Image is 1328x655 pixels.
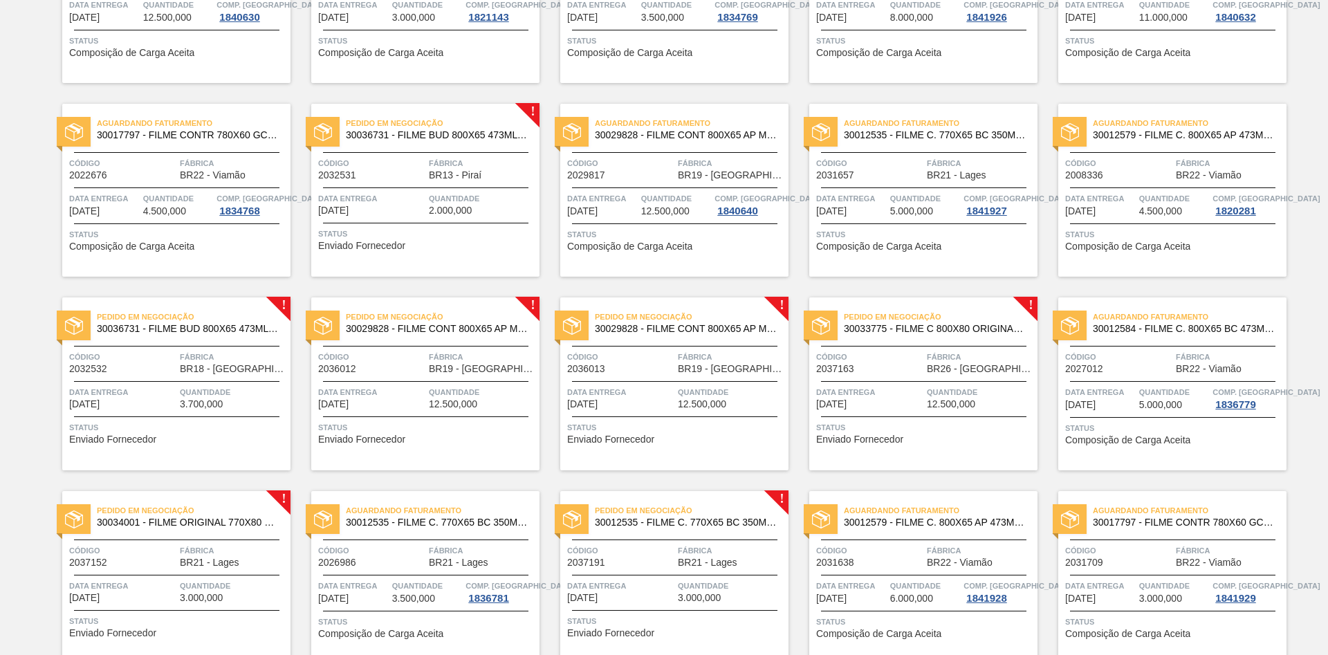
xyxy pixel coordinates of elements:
[180,170,246,181] span: BR22 - Viamão
[1139,579,1210,593] span: Quantidade
[1065,544,1172,557] span: Código
[1093,116,1286,130] span: Aguardando Faturamento
[678,156,785,170] span: Fábrica
[563,317,581,335] img: status
[314,510,332,528] img: status
[216,12,262,23] div: 1840630
[41,104,290,277] a: statusAguardando Faturamento30017797 - FILME CONTR 780X60 GCA ZERO 350ML NIV22Código2022676Fábric...
[318,557,356,568] span: 2026986
[567,579,674,593] span: Data entrega
[1139,12,1188,23] span: 11.000,000
[1065,206,1096,216] span: 22/10/2025
[927,399,975,409] span: 12.500,000
[318,227,536,241] span: Status
[678,593,721,603] span: 3.000,000
[1065,579,1136,593] span: Data entrega
[714,205,760,216] div: 1840640
[927,170,986,181] span: BR21 - Lages
[180,156,287,170] span: Fábrica
[567,192,638,205] span: Data entrega
[963,579,1071,593] span: Comp. Carga
[1139,385,1210,399] span: Quantidade
[69,156,176,170] span: Código
[290,297,539,470] a: !statusPedido em Negociação30029828 - FILME CONT 800X65 AP MP 473 C12 429Código2036012FábricaBR19...
[65,317,83,335] img: status
[567,399,598,409] span: 24/10/2025
[429,350,536,364] span: Fábrica
[69,241,194,252] span: Composição de Carga Aceita
[429,364,536,374] span: BR19 - Nova Rio
[844,504,1037,517] span: Aguardando Faturamento
[1065,170,1103,181] span: 2008336
[429,385,536,399] span: Quantidade
[180,593,223,603] span: 3.000,000
[816,629,941,639] span: Composição de Carga Aceita
[890,593,933,604] span: 6.000,000
[567,385,674,399] span: Data entrega
[788,104,1037,277] a: statusAguardando Faturamento30012535 - FILME C. 770X65 BC 350ML C12 429Código2031657FábricaBR21 -...
[1065,12,1096,23] span: 17/10/2025
[69,399,100,409] span: 22/10/2025
[1065,228,1283,241] span: Status
[812,123,830,141] img: status
[890,12,933,23] span: 8.000,000
[890,192,961,205] span: Quantidade
[567,170,605,181] span: 2029817
[1061,317,1079,335] img: status
[1212,205,1258,216] div: 1820281
[844,310,1037,324] span: Pedido em Negociação
[429,156,536,170] span: Fábrica
[1061,510,1079,528] img: status
[816,593,847,604] span: 15/11/2025
[346,517,528,528] span: 30012535 - FILME C. 770X65 BC 350ML C12 429
[1212,579,1283,604] a: Comp. [GEOGRAPHIC_DATA]1841929
[678,364,785,374] span: BR19 - Nova Rio
[567,228,785,241] span: Status
[678,544,785,557] span: Fábrica
[65,510,83,528] img: status
[714,192,785,216] a: Comp. [GEOGRAPHIC_DATA]1840640
[678,350,785,364] span: Fábrica
[392,579,463,593] span: Quantidade
[816,434,903,445] span: Enviado Fornecedor
[567,241,692,252] span: Composição de Carga Aceita
[714,192,822,205] span: Comp. Carga
[318,48,443,58] span: Composição de Carga Aceita
[290,104,539,277] a: !statusPedido em Negociação30036731 - FILME BUD 800X65 473ML MP C12Código2032531FábricaBR13 - Pir...
[318,629,443,639] span: Composição de Carga Aceita
[69,170,107,181] span: 2022676
[816,385,923,399] span: Data entrega
[318,544,425,557] span: Código
[890,206,933,216] span: 5.000,000
[890,579,961,593] span: Quantidade
[812,317,830,335] img: status
[216,205,262,216] div: 1834768
[1176,350,1283,364] span: Fábrica
[97,324,279,334] span: 30036731 - FILME BUD 800X65 473ML MP C12
[567,34,785,48] span: Status
[927,544,1034,557] span: Fábrica
[97,130,279,140] span: 30017797 - FILME CONTR 780X60 GCA ZERO 350ML NIV22
[1212,593,1258,604] div: 1841929
[1065,557,1103,568] span: 2031709
[816,579,887,593] span: Data entrega
[844,130,1026,140] span: 30012535 - FILME C. 770X65 BC 350ML C12 429
[927,557,993,568] span: BR22 - Viamão
[429,557,488,568] span: BR21 - Lages
[180,364,287,374] span: BR18 - Pernambuco
[318,156,425,170] span: Código
[567,628,654,638] span: Enviado Fornecedor
[595,116,788,130] span: Aguardando Faturamento
[69,385,176,399] span: Data entrega
[567,434,654,445] span: Enviado Fornecedor
[318,434,405,445] span: Enviado Fornecedor
[641,12,684,23] span: 3.500,000
[41,297,290,470] a: !statusPedido em Negociação30036731 - FILME BUD 800X65 473ML MP C12Código2032532FábricaBR18 - [GE...
[816,399,847,409] span: 29/10/2025
[1065,435,1190,445] span: Composição de Carga Aceita
[429,544,536,557] span: Fábrica
[216,192,324,205] span: Comp. Carga
[1037,104,1286,277] a: statusAguardando Faturamento30012579 - FILME C. 800X65 AP 473ML C12 429Código2008336FábricaBR22 -...
[1065,400,1096,410] span: 01/11/2025
[1065,364,1103,374] span: 2027012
